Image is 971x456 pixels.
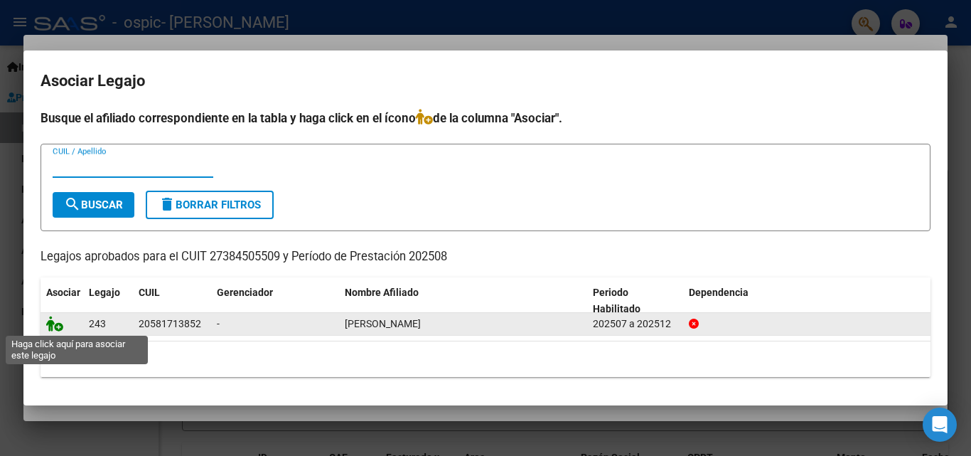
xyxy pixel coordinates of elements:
[593,287,640,314] span: Periodo Habilitado
[53,192,134,218] button: Buscar
[41,341,930,377] div: 1 registros
[923,408,957,442] div: Open Intercom Messenger
[41,109,930,127] h4: Busque el afiliado correspondiente en la tabla y haga click en el ícono de la columna "Asociar".
[339,277,587,324] datatable-header-cell: Nombre Afiliado
[139,287,160,298] span: CUIL
[41,68,930,95] h2: Asociar Legajo
[64,198,123,211] span: Buscar
[83,277,133,324] datatable-header-cell: Legajo
[593,316,677,332] div: 202507 a 202512
[217,318,220,329] span: -
[159,196,176,213] mat-icon: delete
[133,277,211,324] datatable-header-cell: CUIL
[211,277,339,324] datatable-header-cell: Gerenciador
[41,248,930,266] p: Legajos aprobados para el CUIT 27384505509 y Período de Prestación 202508
[41,277,83,324] datatable-header-cell: Asociar
[139,316,201,332] div: 20581713852
[689,287,749,298] span: Dependencia
[146,191,274,219] button: Borrar Filtros
[587,277,683,324] datatable-header-cell: Periodo Habilitado
[345,287,419,298] span: Nombre Afiliado
[683,277,931,324] datatable-header-cell: Dependencia
[159,198,261,211] span: Borrar Filtros
[345,318,421,329] span: PEREYRA KUNZ MAXIMO
[64,196,81,213] mat-icon: search
[217,287,273,298] span: Gerenciador
[89,287,120,298] span: Legajo
[46,287,80,298] span: Asociar
[89,318,106,329] span: 243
